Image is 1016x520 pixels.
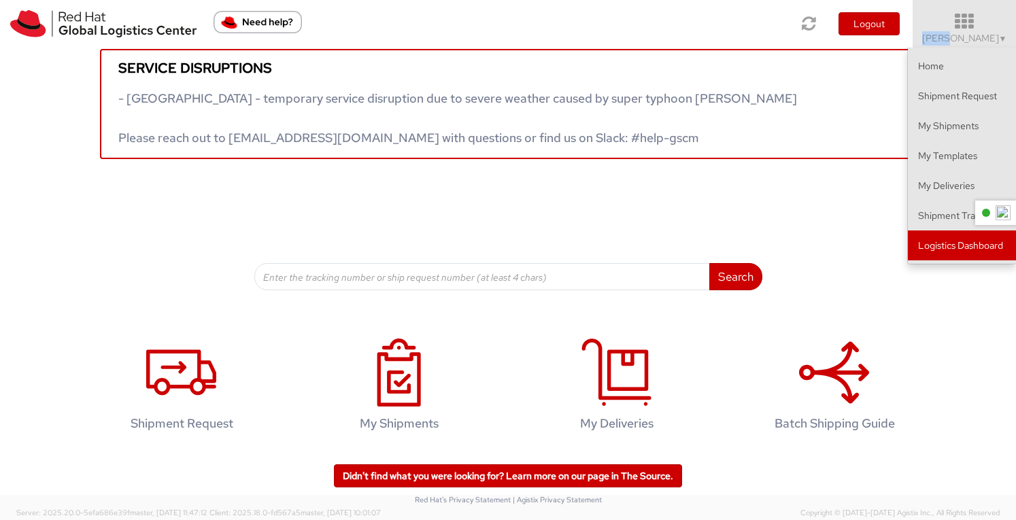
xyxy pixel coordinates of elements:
span: [PERSON_NAME] [922,32,1007,44]
a: Home [908,51,1016,81]
h4: My Shipments [311,417,487,430]
span: master, [DATE] 10:01:07 [301,508,381,517]
h4: Batch Shipping Guide [747,417,922,430]
a: My Shipments [297,324,501,451]
a: Didn't find what you were looking for? Learn more on our page in The Source. [334,464,682,487]
span: Server: 2025.20.0-5efa686e39f [16,508,207,517]
span: master, [DATE] 11:47:12 [130,508,207,517]
a: Batch Shipping Guide [732,324,936,451]
a: My Deliveries [908,171,1016,201]
a: My Deliveries [515,324,719,451]
a: Shipment Tracking [908,201,1016,230]
input: Enter the tracking number or ship request number (at least 4 chars) [254,263,710,290]
span: Client: 2025.18.0-fd567a5 [209,508,381,517]
img: rh-logistics-00dfa346123c4ec078e1.svg [10,10,197,37]
a: Logistics Dashboard [908,230,1016,260]
a: My Shipments [908,111,1016,141]
a: My Templates [908,141,1016,171]
a: Red Hat's Privacy Statement [415,495,511,504]
span: Copyright © [DATE]-[DATE] Agistix Inc., All Rights Reserved [800,508,1000,519]
a: | Agistix Privacy Statement [513,495,602,504]
button: Search [709,263,762,290]
a: Shipment Request [908,81,1016,111]
button: Logout [839,12,900,35]
h4: My Deliveries [529,417,705,430]
h4: Shipment Request [94,417,269,430]
span: - [GEOGRAPHIC_DATA] - temporary service disruption due to severe weather caused by super typhoon ... [118,90,797,145]
span: ▼ [999,33,1007,44]
a: Shipment Request [80,324,284,451]
a: Service disruptions - [GEOGRAPHIC_DATA] - temporary service disruption due to severe weather caus... [100,49,916,159]
h5: Service disruptions [118,60,898,75]
button: Need help? [214,11,302,33]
